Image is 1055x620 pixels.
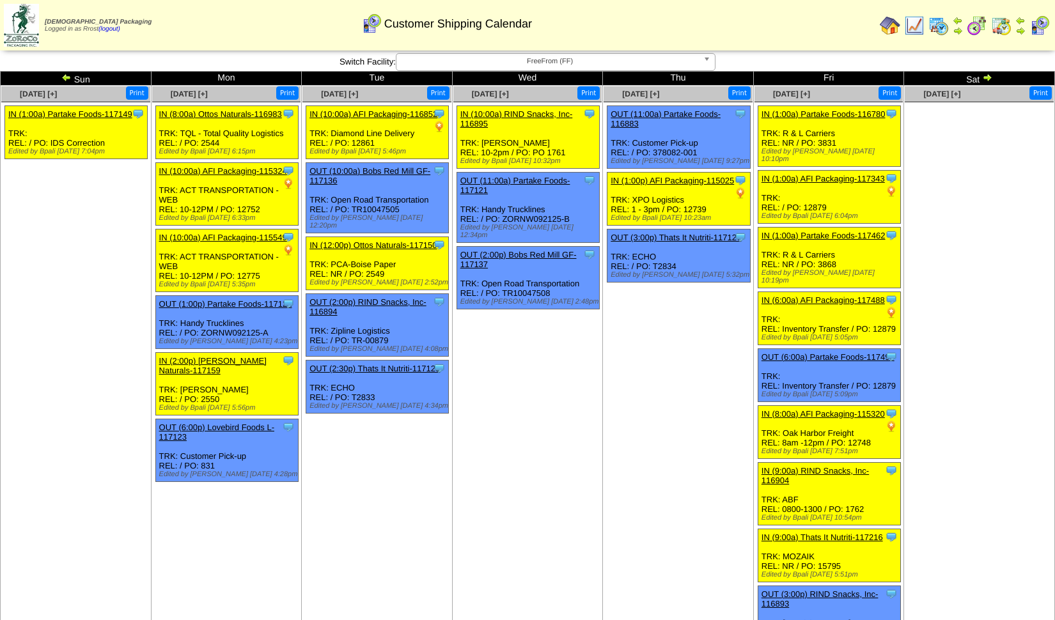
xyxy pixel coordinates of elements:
[460,157,599,165] div: Edited by Bpali [DATE] 10:32pm
[982,72,992,82] img: arrowright.gif
[159,299,292,309] a: OUT (1:00p) Partake Foods-117122
[433,164,446,177] img: Tooltip
[758,463,900,525] div: TRK: ABF REL: 0800-1300 / PO: 1762
[734,231,747,244] img: Tooltip
[159,109,282,119] a: IN (8:00a) Ottos Naturals-116983
[309,148,448,155] div: Edited by Bpali [DATE] 5:46pm
[45,19,152,26] span: [DEMOGRAPHIC_DATA] Packaging
[460,298,599,306] div: Edited by [PERSON_NAME] [DATE] 2:48pm
[309,297,426,316] a: OUT (2:00p) RIND Snacks, Inc-116894
[885,531,898,543] img: Tooltip
[773,89,810,98] a: [DATE] [+]
[282,107,295,120] img: Tooltip
[309,214,448,229] div: Edited by [PERSON_NAME] [DATE] 12:20pm
[460,109,573,128] a: IN (10:00a) RIND Snacks, Inc-116895
[309,364,440,373] a: OUT (2:30p) Thats It Nutriti-117128
[762,295,885,305] a: IN (6:00a) AFI Packaging-117488
[1029,86,1052,100] button: Print
[762,589,879,608] a: OUT (3:00p) RIND Snacks, Inc-116893
[885,107,898,120] img: Tooltip
[758,529,900,582] div: TRK: MOZAIK REL: NR / PO: 15795
[155,353,298,415] div: TRK: [PERSON_NAME] REL: / PO: 2550
[61,72,72,82] img: arrowleft.gif
[1,72,152,86] td: Sun
[879,86,901,100] button: Print
[1015,15,1026,26] img: arrowleft.gif
[282,421,295,433] img: Tooltip
[159,337,298,345] div: Edited by [PERSON_NAME] [DATE] 4:23pm
[452,72,603,86] td: Wed
[309,166,430,185] a: OUT (10:00a) Bobs Red Mill GF-117136
[151,72,302,86] td: Mon
[967,15,987,36] img: calendarblend.gif
[460,224,599,239] div: Edited by [PERSON_NAME] [DATE] 12:34pm
[762,334,900,341] div: Edited by Bpali [DATE] 5:05pm
[734,187,747,199] img: PO
[762,174,885,183] a: IN (1:00a) AFI Packaging-117343
[433,295,446,308] img: Tooltip
[132,107,145,120] img: Tooltip
[159,281,298,288] div: Edited by Bpali [DATE] 5:35pm
[282,164,295,177] img: Tooltip
[622,89,659,98] a: [DATE] [+]
[583,107,596,120] img: Tooltip
[159,148,298,155] div: Edited by Bpali [DATE] 6:15pm
[472,89,509,98] span: [DATE] [+]
[758,171,900,224] div: TRK: REL: / PO: 12879
[611,214,749,222] div: Edited by Bpali [DATE] 10:23am
[885,185,898,198] img: PO
[991,15,1012,36] img: calendarinout.gif
[282,244,295,256] img: PO
[762,231,886,240] a: IN (1:00a) Partake Foods-117462
[159,422,274,442] a: OUT (6:00p) Lovebird Foods L-117123
[885,350,898,363] img: Tooltip
[309,279,448,286] div: Edited by [PERSON_NAME] [DATE] 2:52pm
[758,106,900,167] div: TRK: R & L Carriers REL: NR / PO: 3831
[427,86,449,100] button: Print
[583,174,596,187] img: Tooltip
[762,514,900,522] div: Edited by Bpali [DATE] 10:54pm
[753,72,904,86] td: Fri
[282,297,295,310] img: Tooltip
[433,120,446,133] img: PO
[611,109,721,128] a: OUT (11:00a) Partake Foods-116883
[923,89,960,98] a: [DATE] [+]
[98,26,120,33] a: (logout)
[309,402,448,410] div: Edited by [PERSON_NAME] [DATE] 4:34pm
[762,391,900,398] div: Edited by Bpali [DATE] 5:09pm
[762,148,900,163] div: Edited by [PERSON_NAME] [DATE] 10:10pm
[607,229,750,283] div: TRK: ECHO REL: / PO: T2834
[306,163,449,233] div: TRK: Open Road Transportation REL: / PO: TR10047505
[885,407,898,420] img: Tooltip
[953,15,963,26] img: arrowleft.gif
[309,240,437,250] a: IN (12:00p) Ottos Naturals-117150
[904,72,1055,86] td: Sat
[306,106,449,159] div: TRK: Diamond Line Delivery REL: / PO: 12861
[155,296,298,349] div: TRK: Handy Trucklines REL: / PO: ZORNW092125-A
[607,173,750,226] div: TRK: XPO Logistics REL: 1 - 3pm / PO: 12739
[607,106,750,169] div: TRK: Customer Pick-up REL: / PO: 378082-001
[8,109,132,119] a: IN (1:00a) Partake Foods-117149
[155,106,298,159] div: TRK: TQL - Total Quality Logistics REL: / PO: 2544
[171,89,208,98] a: [DATE] [+]
[885,587,898,600] img: Tooltip
[433,362,446,375] img: Tooltip
[885,464,898,477] img: Tooltip
[306,360,449,414] div: TRK: ECHO REL: / PO: T2833
[159,470,298,478] div: Edited by [PERSON_NAME] [DATE] 4:28pm
[306,294,449,357] div: TRK: Zipline Logistics REL: / PO: TR-00879
[460,250,577,269] a: OUT (2:00p) Bobs Red Mill GF-117137
[126,86,148,100] button: Print
[583,248,596,261] img: Tooltip
[321,89,358,98] a: [DATE] [+]
[4,4,39,47] img: zoroco-logo-small.webp
[155,229,298,292] div: TRK: ACT TRANSPORTATION - WEB REL: 10-12PM / PO: 12775
[361,13,382,34] img: calendarcustomer.gif
[758,292,900,345] div: TRK: REL: Inventory Transfer / PO: 12879
[460,176,570,195] a: OUT (11:00a) Partake Foods-117121
[611,271,749,279] div: Edited by [PERSON_NAME] [DATE] 5:32pm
